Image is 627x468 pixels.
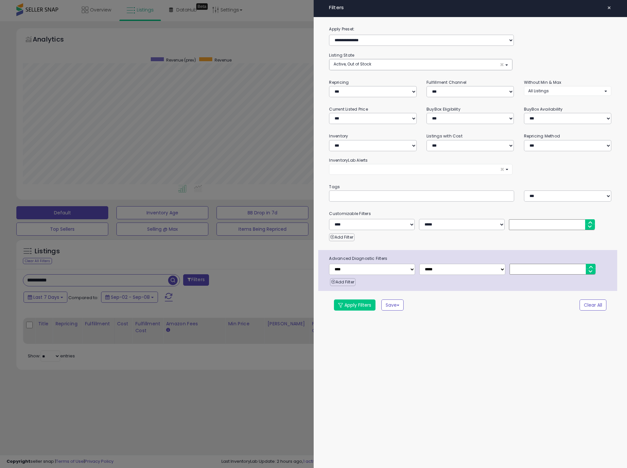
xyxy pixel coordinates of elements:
small: Repricing [329,80,349,85]
small: Listing State [329,52,354,58]
small: Tags [324,183,616,190]
button: Active, Out of Stock × [329,59,512,70]
small: Fulfillment Channel [427,80,466,85]
span: × [607,3,611,12]
span: Advanced Diagnostic Filters [324,255,617,262]
button: × [604,3,614,12]
span: All Listings [528,88,549,94]
small: Without Min & Max [524,80,562,85]
small: Customizable Filters [324,210,616,217]
button: × [329,164,513,175]
small: Listings with Cost [427,133,462,139]
button: Save [381,299,404,311]
small: BuyBox Eligibility [427,106,461,112]
button: Clear All [580,299,606,311]
label: Apply Preset: [324,26,616,33]
small: InventoryLab Alerts [329,157,368,163]
small: Repricing Method [524,133,560,139]
span: Active, Out of Stock [334,61,371,67]
button: Add Filter [330,278,355,286]
small: Current Listed Price [329,106,368,112]
small: BuyBox Availability [524,106,563,112]
small: Inventory [329,133,348,139]
button: All Listings [524,86,612,96]
span: × [500,166,504,173]
button: Add Filter [329,233,354,241]
button: Apply Filters [334,299,375,311]
h4: Filters [329,5,611,10]
span: × [500,61,504,68]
